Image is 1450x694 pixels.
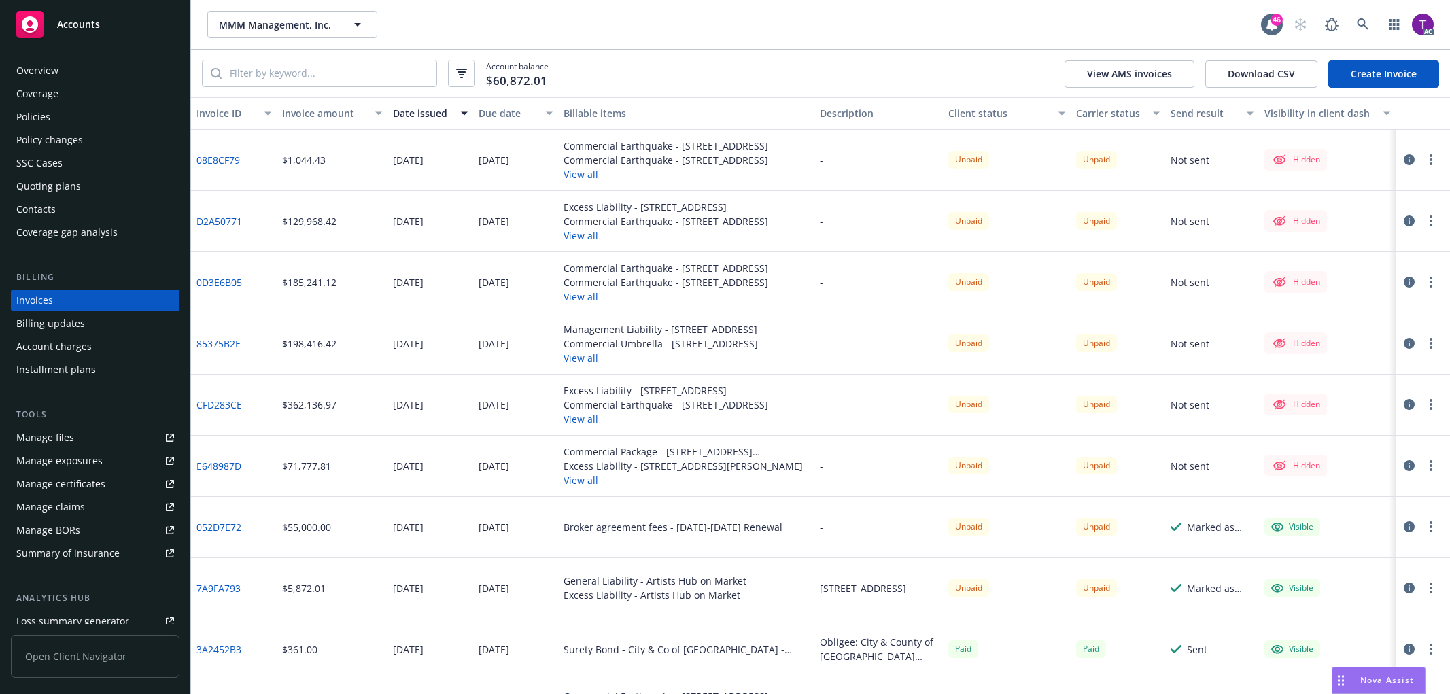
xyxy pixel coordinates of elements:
[11,427,179,449] a: Manage files
[1360,674,1414,686] span: Nova Assist
[196,336,241,351] a: 85375B2E
[16,496,85,518] div: Manage claims
[393,398,424,412] div: [DATE]
[564,520,782,534] div: Broker agreement fees - [DATE]-[DATE] Renewal
[1287,11,1314,38] a: Start snowing
[479,398,509,412] div: [DATE]
[16,222,118,243] div: Coverage gap analysis
[1076,640,1106,657] div: Paid
[16,427,74,449] div: Manage files
[393,153,424,167] div: [DATE]
[16,542,120,564] div: Summary of insurance
[479,153,509,167] div: [DATE]
[16,175,81,197] div: Quoting plans
[196,398,242,412] a: CFD283CE
[1076,457,1117,474] div: Unpaid
[1171,106,1239,120] div: Send result
[1264,106,1375,120] div: Visibility in client dash
[564,336,758,351] div: Commercial Umbrella - [STREET_ADDRESS]
[1271,213,1320,229] div: Hidden
[473,97,559,130] button: Due date
[948,106,1051,120] div: Client status
[1271,521,1313,533] div: Visible
[11,106,179,128] a: Policies
[1171,214,1209,228] div: Not sent
[196,642,241,657] a: 3A2452B3
[1171,459,1209,473] div: Not sent
[16,610,129,632] div: Loss summary generator
[11,408,179,421] div: Tools
[1171,336,1209,351] div: Not sent
[282,398,336,412] div: $362,136.97
[948,151,989,168] div: Unpaid
[282,459,331,473] div: $71,777.81
[11,83,179,105] a: Coverage
[222,60,436,86] input: Filter by keyword...
[57,19,100,30] span: Accounts
[196,581,241,595] a: 7A9FA793
[1271,582,1313,594] div: Visible
[1271,335,1320,351] div: Hidden
[11,450,179,472] a: Manage exposures
[11,496,179,518] a: Manage claims
[486,72,547,90] span: $60,872.01
[196,520,241,534] a: 052D7E72
[11,5,179,44] a: Accounts
[1328,60,1439,88] a: Create Invoice
[1259,97,1396,130] button: Visibility in client dash
[16,106,50,128] div: Policies
[1332,667,1349,693] div: Drag to move
[479,581,509,595] div: [DATE]
[564,322,758,336] div: Management Liability - [STREET_ADDRESS]
[219,18,336,32] span: MMM Management, Inc.
[1271,457,1320,474] div: Hidden
[1381,11,1408,38] a: Switch app
[479,275,509,290] div: [DATE]
[393,214,424,228] div: [DATE]
[196,153,240,167] a: 08E8CF79
[11,175,179,197] a: Quoting plans
[479,520,509,534] div: [DATE]
[1187,581,1254,595] div: Marked as sent
[1349,11,1377,38] a: Search
[948,640,978,657] div: Paid
[1076,579,1117,596] div: Unpaid
[1412,14,1434,35] img: photo
[1271,14,1283,26] div: 46
[820,398,823,412] div: -
[820,153,823,167] div: -
[564,445,809,459] div: Commercial Package - [STREET_ADDRESS][PERSON_NAME]
[282,106,367,120] div: Invoice amount
[11,222,179,243] a: Coverage gap analysis
[11,610,179,632] a: Loss summary generator
[1187,642,1207,657] div: Sent
[16,359,96,381] div: Installment plans
[16,336,92,358] div: Account charges
[479,336,509,351] div: [DATE]
[11,336,179,358] a: Account charges
[1271,274,1320,290] div: Hidden
[196,214,242,228] a: D2A50771
[479,642,509,657] div: [DATE]
[948,457,989,474] div: Unpaid
[11,473,179,495] a: Manage certificates
[16,450,103,472] div: Manage exposures
[486,60,549,86] span: Account balance
[820,214,823,228] div: -
[948,212,989,229] div: Unpaid
[11,591,179,605] div: Analytics hub
[820,275,823,290] div: -
[479,214,509,228] div: [DATE]
[558,97,814,130] button: Billable items
[16,83,58,105] div: Coverage
[1187,520,1254,534] div: Marked as sent
[387,97,473,130] button: Date issued
[11,271,179,284] div: Billing
[1165,97,1259,130] button: Send result
[564,261,768,275] div: Commercial Earthquake - [STREET_ADDRESS]
[393,642,424,657] div: [DATE]
[393,459,424,473] div: [DATE]
[11,60,179,82] a: Overview
[11,313,179,334] a: Billing updates
[1171,153,1209,167] div: Not sent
